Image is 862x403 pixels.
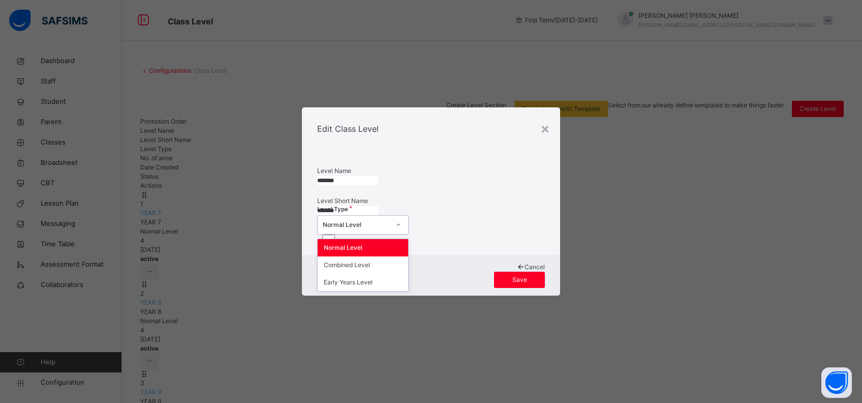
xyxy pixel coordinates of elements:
label: Level Short Name [317,197,368,205]
div: Combined Level [318,256,408,274]
button: Open asap [821,367,852,398]
label: Level Name [317,167,351,175]
div: Normal Level [318,239,408,256]
div: Normal Level [323,220,390,229]
span: Edit Class Level [317,124,379,134]
span: Level Type [317,205,348,214]
span: Save [502,275,537,284]
div: Early Years Level [318,274,408,291]
div: × [540,118,550,139]
span: Cancel [525,263,545,271]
